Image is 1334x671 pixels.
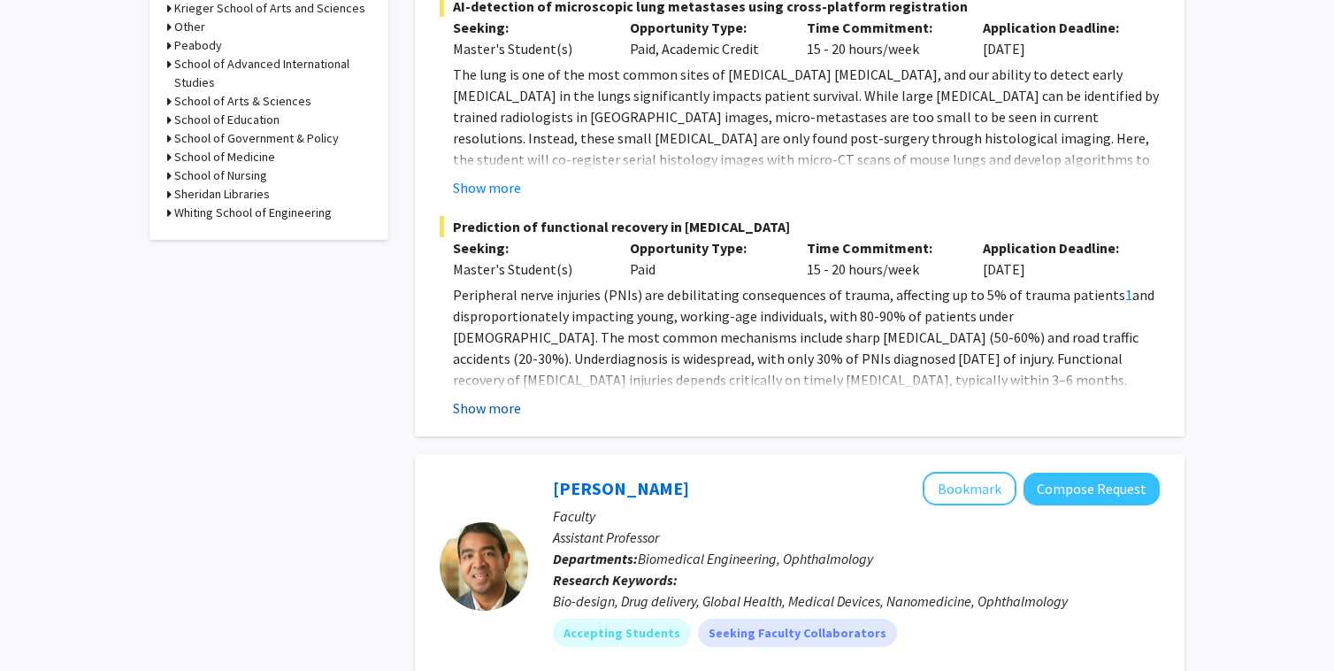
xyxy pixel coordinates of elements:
[453,397,521,419] button: Show more
[174,166,267,185] h3: School of Nursing
[630,237,780,258] p: Opportunity Type:
[970,17,1146,59] div: [DATE]
[553,550,638,567] b: Departments:
[174,18,205,36] h3: Other
[970,237,1146,280] div: [DATE]
[1125,286,1132,304] a: 1
[553,477,689,499] a: [PERSON_NAME]
[617,17,793,59] div: Paid, Academic Credit
[440,216,1160,237] span: Prediction of functional recovery in [MEDICAL_DATA]
[923,472,1016,505] button: Add Kunal Parikh to Bookmarks
[174,185,270,204] h3: Sheridan Libraries
[617,237,793,280] div: Paid
[553,527,1160,548] p: Assistant Professor
[453,286,1154,389] span: and disproportionately impacting young, working-age individuals, with 80-90% of patients under [D...
[453,64,1160,255] p: The lung is one of the most common sites of [MEDICAL_DATA] [MEDICAL_DATA], and our ability to det...
[453,177,521,198] button: Show more
[807,237,957,258] p: Time Commitment:
[453,17,603,38] p: Seeking:
[793,237,970,280] div: 15 - 20 hours/week
[553,590,1160,612] div: Bio-design, Drug delivery, Global Health, Medical Devices, Nanomedicine, Ophthalmology
[553,619,691,647] mat-chip: Accepting Students
[453,237,603,258] p: Seeking:
[174,204,332,222] h3: Whiting School of Engineering
[453,258,603,280] div: Master's Student(s)
[174,36,222,55] h3: Peabody
[630,17,780,38] p: Opportunity Type:
[453,38,603,59] div: Master's Student(s)
[698,619,897,647] mat-chip: Seeking Faculty Collaborators
[807,17,957,38] p: Time Commitment:
[983,237,1133,258] p: Application Deadline:
[983,17,1133,38] p: Application Deadline:
[174,148,275,166] h3: School of Medicine
[174,92,311,111] h3: School of Arts & Sciences
[553,505,1160,527] p: Faculty
[13,591,75,658] iframe: Chat
[453,286,1125,304] span: Peripheral nerve injuries (PNIs) are debilitating consequences of trauma, affecting up to 5% of t...
[1023,473,1160,505] button: Compose Request to Kunal Parikh
[638,550,873,567] span: Biomedical Engineering, Ophthalmology
[174,129,339,148] h3: School of Government & Policy
[174,111,280,129] h3: School of Education
[174,55,371,92] h3: School of Advanced International Studies
[553,571,678,589] b: Research Keywords:
[793,17,970,59] div: 15 - 20 hours/week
